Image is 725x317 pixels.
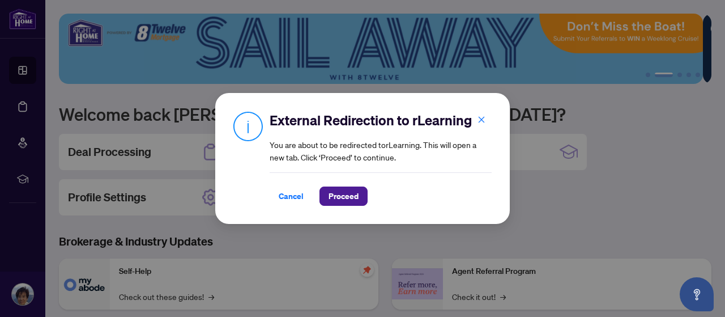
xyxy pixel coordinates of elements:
button: Open asap [680,277,714,311]
span: Cancel [279,187,304,205]
button: Cancel [270,187,313,206]
span: close [477,116,485,124]
div: You are about to be redirected to rLearning . This will open a new tab. Click ‘Proceed’ to continue. [270,111,492,206]
span: Proceed [329,187,359,205]
img: Info Icon [233,111,263,141]
button: Proceed [319,187,368,206]
h2: External Redirection to rLearning [270,111,492,129]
